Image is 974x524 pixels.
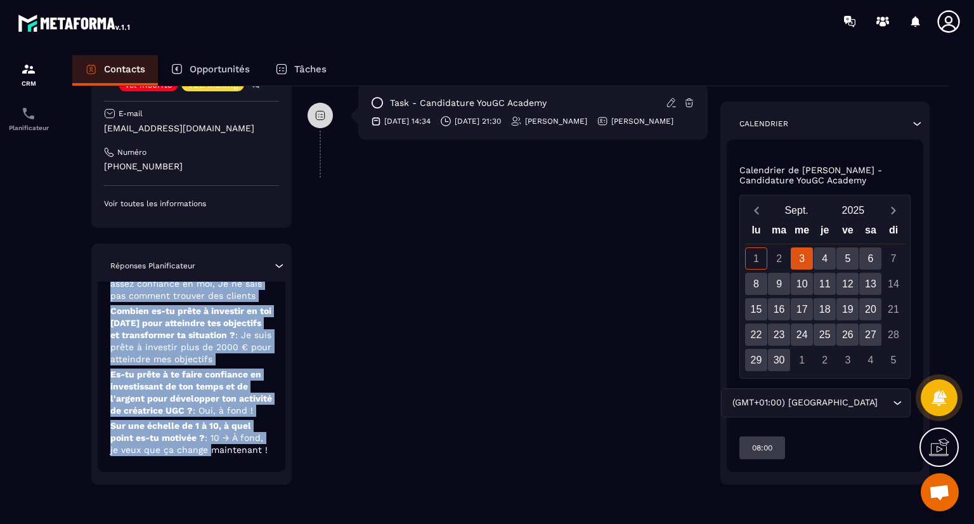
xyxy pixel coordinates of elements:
[744,221,767,244] div: lu
[72,55,158,86] a: Contacts
[859,324,881,346] div: 27
[117,147,146,157] p: Numéro
[745,324,767,346] div: 22
[611,116,673,126] p: [PERSON_NAME]
[814,349,836,371] div: 2
[882,273,904,295] div: 14
[859,273,881,295] div: 13
[836,324,859,346] div: 26
[110,420,273,456] p: Sur une échelle de 1 à 10, à quel point es-tu motivée ?
[3,80,54,87] p: CRM
[859,298,881,320] div: 20
[21,62,36,77] img: formation
[814,324,836,346] div: 25
[752,443,772,453] p: 08:00
[193,405,253,416] span: : Oui, à fond !
[791,349,813,371] div: 1
[384,116,431,126] p: [DATE] 14:34
[745,298,767,320] div: 15
[825,199,881,221] button: Open years overlay
[859,247,881,270] div: 6
[104,63,145,75] p: Contacts
[745,221,906,371] div: Calendar wrapper
[769,199,825,221] button: Open months overlay
[125,80,172,89] p: vsl inscrits
[190,63,250,75] p: Opportunités
[882,221,905,244] div: di
[263,55,339,86] a: Tâches
[791,298,813,320] div: 17
[390,97,547,109] p: task - Candidature YouGC Academy
[814,273,836,295] div: 11
[104,160,279,173] p: [PHONE_NUMBER]
[814,221,836,244] div: je
[18,11,132,34] img: logo
[455,116,501,126] p: [DATE] 21:30
[836,247,859,270] div: 5
[119,108,143,119] p: E-mail
[768,298,790,320] div: 16
[3,96,54,141] a: schedulerschedulerPlanificateur
[859,221,882,244] div: sa
[525,116,587,126] p: [PERSON_NAME]
[104,122,279,134] p: [EMAIL_ADDRESS][DOMAIN_NAME]
[768,273,790,295] div: 9
[882,349,904,371] div: 5
[721,388,911,417] div: Search for option
[880,396,890,410] input: Search for option
[768,349,790,371] div: 30
[791,273,813,295] div: 10
[110,261,195,271] p: Réponses Planificateur
[836,298,859,320] div: 19
[110,305,273,365] p: Combien es-tu prête à investir en toi [DATE] pour atteindre tes objectifs et transformer ta situa...
[814,298,836,320] div: 18
[745,273,767,295] div: 8
[836,273,859,295] div: 12
[729,396,880,410] span: (GMT+01:00) [GEOGRAPHIC_DATA]
[745,247,767,270] div: 1
[745,349,767,371] div: 29
[158,55,263,86] a: Opportunités
[882,247,904,270] div: 7
[3,52,54,96] a: formationformationCRM
[3,124,54,131] p: Planificateur
[110,369,273,417] p: Es-tu prête à te faire confiance en investissant de ton temps et de l'argent pour développer ton ...
[745,202,769,219] button: Previous month
[768,221,791,244] div: ma
[745,247,906,371] div: Calendar days
[859,349,881,371] div: 4
[294,63,327,75] p: Tâches
[881,202,905,219] button: Next month
[882,298,904,320] div: 21
[188,80,238,89] p: VSL Mailing
[921,473,959,511] a: Ouvrir le chat
[882,324,904,346] div: 28
[791,221,814,244] div: me
[110,330,271,364] span: : Je suis prête à investir plus de 2000 € pour atteindre mes objectifs
[739,165,911,185] p: Calendrier de [PERSON_NAME] - Candidature YouGC Academy
[791,247,813,270] div: 3
[836,221,859,244] div: ve
[110,266,270,301] span: : Je n’ai pas assez confiance en moi, Je ne sais pas comment trouver des clients
[21,106,36,121] img: scheduler
[791,324,813,346] div: 24
[836,349,859,371] div: 3
[104,199,279,209] p: Voir toutes les informations
[814,247,836,270] div: 4
[768,247,790,270] div: 2
[768,324,790,346] div: 23
[739,119,788,129] p: Calendrier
